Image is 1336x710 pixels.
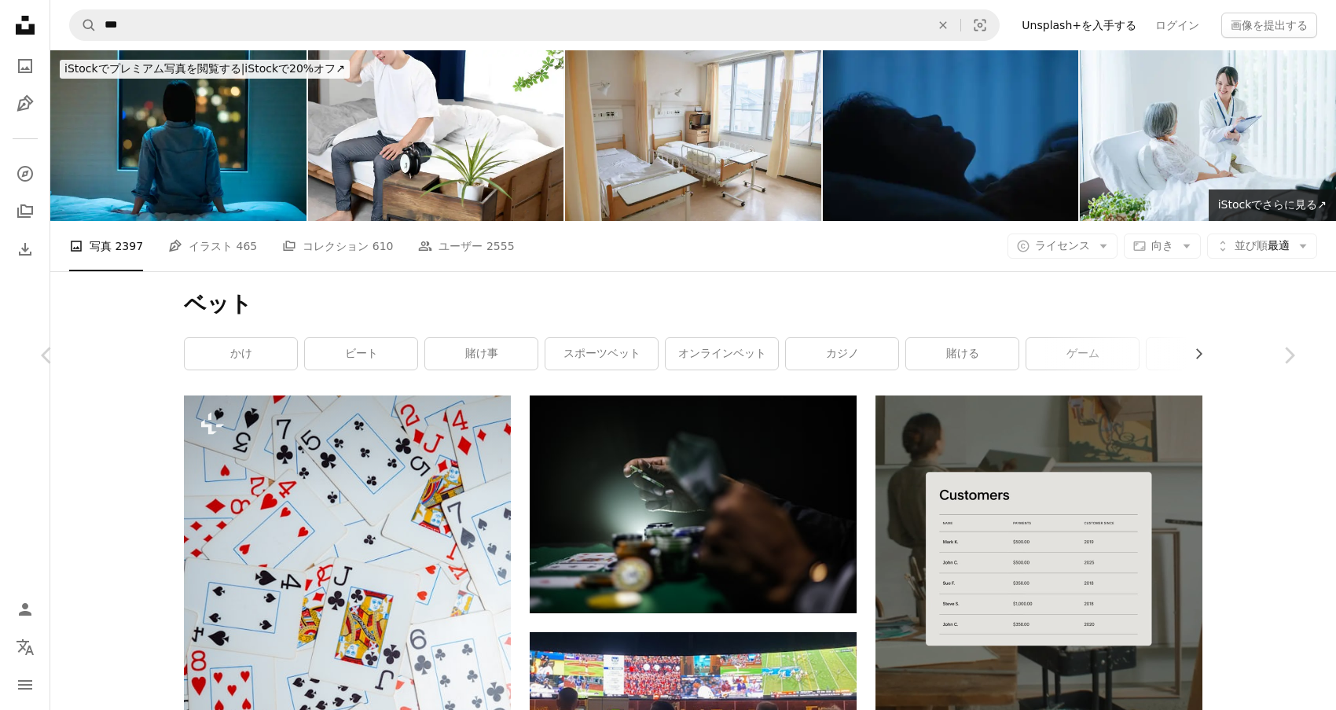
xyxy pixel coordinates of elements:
[823,50,1079,221] img: 眠りにつくことができません。
[9,196,41,227] a: コレクション
[1218,198,1327,211] span: iStockでさらに見る ↗
[486,237,515,255] span: 2555
[1146,13,1209,38] a: ログイン
[70,10,97,40] button: Unsplashで検索する
[1235,238,1290,254] span: 最適
[9,594,41,625] a: ログイン / 登録する
[1209,189,1336,221] a: iStockでさらに見る↗
[1151,239,1173,252] span: 向き
[1012,13,1146,38] a: Unsplash+を入手する
[50,50,359,88] a: iStockでプレミアム写真を閲覧する|iStockで20%オフ↗
[9,88,41,120] a: イラスト
[1147,338,1259,370] a: カード
[906,338,1019,370] a: 賭ける
[530,395,857,613] img: ポーカーチップのセレクティブフォーカス写真
[64,62,244,75] span: iStockでプレミアム写真を閲覧する |
[185,338,297,370] a: かけ
[961,10,999,40] button: ビジュアル検索
[926,10,960,40] button: 全てクリア
[1026,338,1139,370] a: ゲーム
[1035,239,1090,252] span: ライセンス
[1207,234,1317,259] button: 並び順最適
[425,338,538,370] a: 賭け事
[184,290,1202,318] h1: ベット
[9,669,41,701] button: メニュー
[60,60,350,79] div: iStockで20%オフ ↗
[1235,239,1268,252] span: 並び順
[1184,338,1202,370] button: リストを右にスクロールする
[9,234,41,265] a: ダウンロード履歴
[9,158,41,189] a: 探す
[545,338,658,370] a: スポーツベット
[1124,234,1201,259] button: 向き
[373,237,394,255] span: 610
[305,338,417,370] a: ビート
[168,221,257,271] a: イラスト 465
[1008,234,1118,259] button: ライセンス
[237,237,258,255] span: 465
[565,50,821,221] img: 病院病棟の2つの空のベッド
[50,50,306,221] img: 部屋のベッドに一人で座り、夜に窓から覗く女性の背面図
[786,338,898,370] a: カジノ
[9,631,41,663] button: 言語
[69,9,1000,41] form: サイト内でビジュアルを探す
[1080,50,1336,221] img: 老人ホームで暮らすシニア女性と白衣の女性
[1242,280,1336,431] a: 次へ
[1221,13,1317,38] button: 画像を提出する
[666,338,778,370] a: オンラインベット
[184,634,511,648] a: お互いの上に置かれているたくさんのトランプ
[9,50,41,82] a: 写真
[282,221,393,271] a: コレクション 610
[418,221,514,271] a: ユーザー 2555
[308,50,564,221] img: ベッドに座って頭を抱えて痛みを感じる若いアジア人男性
[530,497,857,511] a: ポーカーチップのセレクティブフォーカス写真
